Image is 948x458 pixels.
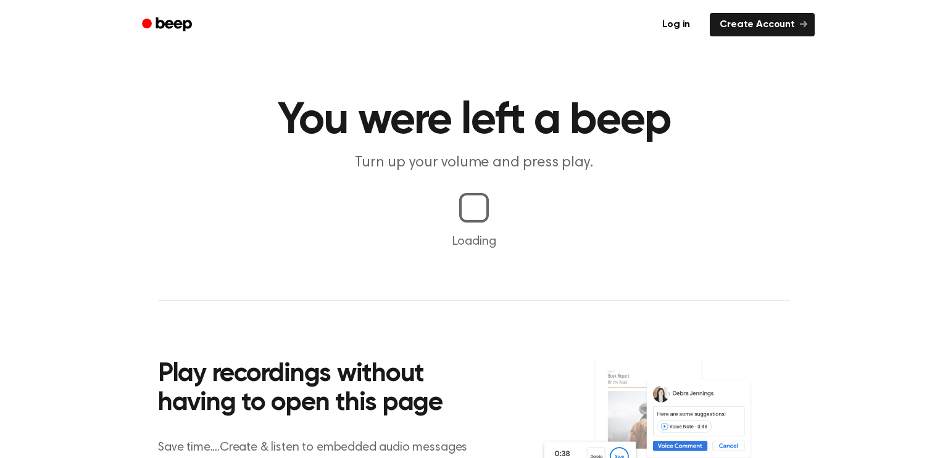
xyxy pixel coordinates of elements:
[237,153,711,173] p: Turn up your volume and press play.
[158,360,491,419] h2: Play recordings without having to open this page
[158,99,790,143] h1: You were left a beep
[650,10,702,39] a: Log in
[133,13,203,37] a: Beep
[710,13,815,36] a: Create Account
[15,232,933,251] p: Loading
